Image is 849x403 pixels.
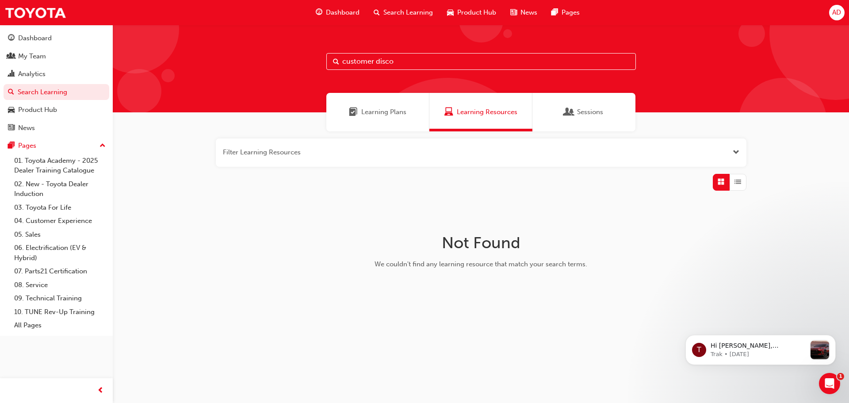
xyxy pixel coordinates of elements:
span: Learning Resources [444,107,453,117]
button: Pages [4,138,109,154]
span: Pages [562,8,580,18]
span: news-icon [510,7,517,18]
img: Trak [4,3,66,23]
a: Learning ResourcesLearning Resources [429,93,532,131]
a: Search Learning [4,84,109,100]
a: SessionsSessions [532,93,635,131]
span: News [520,8,537,18]
span: 1 [837,373,844,380]
a: News [4,120,109,136]
input: Search... [326,53,636,70]
a: My Team [4,48,109,65]
span: people-icon [8,53,15,61]
span: Grid [718,177,724,187]
span: pages-icon [8,142,15,150]
span: Learning Plans [349,107,358,117]
div: Product Hub [18,105,57,115]
span: up-icon [99,140,106,152]
a: Product Hub [4,102,109,118]
a: All Pages [11,319,109,332]
a: news-iconNews [503,4,544,22]
a: pages-iconPages [544,4,587,22]
span: Search Learning [383,8,433,18]
span: Sessions [577,107,603,117]
span: guage-icon [316,7,322,18]
a: guage-iconDashboard [309,4,367,22]
div: Dashboard [18,33,52,43]
span: guage-icon [8,35,15,42]
a: Analytics [4,66,109,82]
a: Learning PlansLearning Plans [326,93,429,131]
div: Pages [18,141,36,151]
span: car-icon [8,106,15,114]
span: Search [333,57,339,67]
a: 01. Toyota Academy - 2025 Dealer Training Catalogue [11,154,109,177]
a: 07. Parts21 Certification [11,265,109,278]
span: Learning Resources [457,107,517,117]
iframe: Intercom live chat [819,373,840,394]
a: 09. Technical Training [11,292,109,305]
a: 08. Service [11,278,109,292]
a: 03. Toyota For Life [11,201,109,215]
div: News [18,123,35,133]
h1: Not Found [341,233,621,253]
a: 02. New - Toyota Dealer Induction [11,177,109,201]
span: Product Hub [457,8,496,18]
a: 04. Customer Experience [11,214,109,228]
div: My Team [18,51,46,61]
a: car-iconProduct Hub [440,4,503,22]
span: AD [832,8,841,18]
span: search-icon [374,7,380,18]
a: 05. Sales [11,228,109,242]
div: Analytics [18,69,46,79]
span: search-icon [8,88,14,96]
a: search-iconSearch Learning [367,4,440,22]
a: 10. TUNE Rev-Up Training [11,305,109,319]
span: news-icon [8,124,15,132]
span: pages-icon [551,7,558,18]
span: Sessions [565,107,574,117]
a: 06. Electrification (EV & Hybrid) [11,241,109,265]
button: AD [829,5,845,20]
a: Dashboard [4,30,109,46]
span: car-icon [447,7,454,18]
div: We couldn't find any learning resource that match your search terms. [341,259,621,269]
span: Dashboard [326,8,359,18]
button: DashboardMy TeamAnalyticsSearch LearningProduct HubNews [4,28,109,138]
span: chart-icon [8,70,15,78]
span: prev-icon [97,385,104,396]
span: List [734,177,741,187]
iframe: Intercom notifications message [672,317,849,379]
span: Learning Plans [361,107,406,117]
button: Open the filter [733,147,739,157]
